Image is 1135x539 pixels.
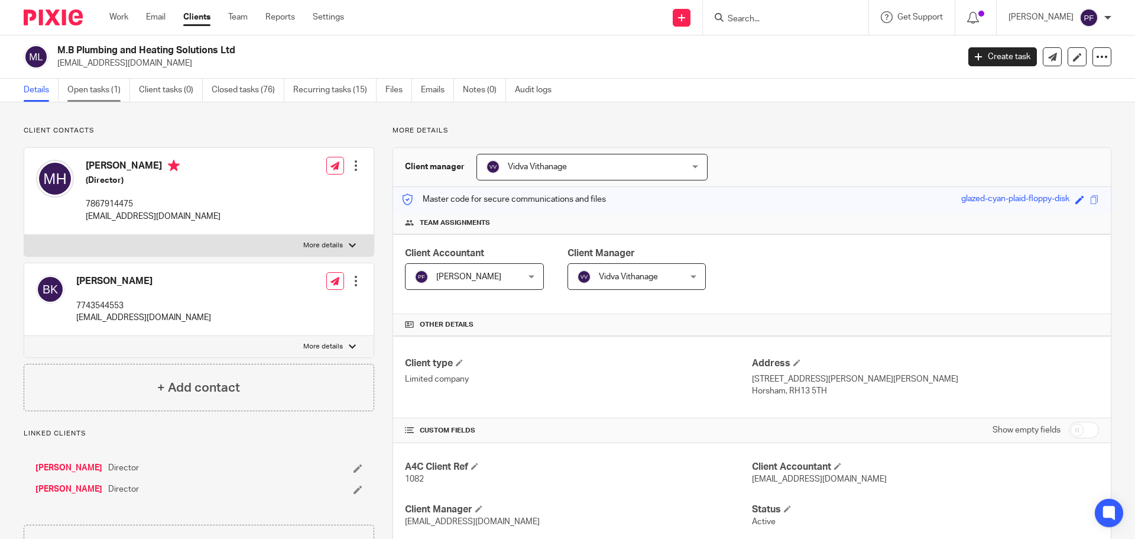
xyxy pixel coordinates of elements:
p: More details [303,342,343,351]
a: Files [385,79,412,102]
a: Open tasks (1) [67,79,130,102]
p: Linked clients [24,429,374,438]
p: Horsham, RH13 5TH [752,385,1099,397]
p: Client contacts [24,126,374,135]
input: Search [727,14,833,25]
span: Client Accountant [405,248,484,258]
h4: CUSTOM FIELDS [405,426,752,435]
span: [EMAIL_ADDRESS][DOMAIN_NAME] [405,518,540,526]
h4: Status [752,504,1099,516]
p: More details [393,126,1111,135]
span: [PERSON_NAME] [436,273,501,281]
img: svg%3E [1079,8,1098,27]
h4: A4C Client Ref [405,461,752,473]
img: svg%3E [24,44,48,69]
span: Director [108,483,139,495]
h4: [PERSON_NAME] [76,275,211,288]
a: [PERSON_NAME] [35,483,102,495]
span: Other details [420,320,474,330]
p: Master code for secure communications and files [402,193,606,205]
span: 1082 [405,475,424,483]
img: svg%3E [577,270,591,284]
h4: Client Manager [405,504,752,516]
span: Vidva Vithanage [599,273,658,281]
img: Pixie [24,9,83,25]
a: Clients [183,11,210,23]
p: 7867914475 [86,198,220,210]
h4: + Add contact [157,379,240,397]
a: Email [146,11,166,23]
span: Director [108,462,139,474]
label: Show empty fields [993,424,1061,436]
h4: [PERSON_NAME] [86,160,220,175]
a: Closed tasks (76) [212,79,284,102]
p: [STREET_ADDRESS][PERSON_NAME][PERSON_NAME] [752,373,1099,385]
img: svg%3E [36,275,64,304]
span: Get Support [897,13,943,21]
p: More details [303,241,343,250]
span: Team assignments [420,218,490,228]
p: [EMAIL_ADDRESS][DOMAIN_NAME] [76,312,211,324]
span: [EMAIL_ADDRESS][DOMAIN_NAME] [752,475,887,483]
p: Limited company [405,373,752,385]
h2: M.B Plumbing and Heating Solutions Ltd [57,44,772,57]
h3: Client manager [405,161,465,173]
h4: Client Accountant [752,461,1099,473]
span: Vidva Vithanage [508,163,567,171]
p: [EMAIL_ADDRESS][DOMAIN_NAME] [86,211,220,222]
p: 7743544553 [76,300,211,312]
i: Primary [168,160,180,172]
h5: (Director) [86,175,220,186]
div: glazed-cyan-plaid-floppy-disk [961,193,1069,206]
a: Emails [421,79,454,102]
a: Reports [265,11,295,23]
a: Audit logs [515,79,560,102]
h4: Address [752,357,1099,370]
h4: Client type [405,357,752,370]
p: [EMAIL_ADDRESS][DOMAIN_NAME] [57,57,951,69]
a: Create task [968,47,1037,66]
a: [PERSON_NAME] [35,462,102,474]
a: Recurring tasks (15) [293,79,377,102]
img: svg%3E [414,270,429,284]
img: svg%3E [36,160,74,198]
span: Active [752,518,776,526]
span: Client Manager [567,248,635,258]
a: Team [228,11,248,23]
a: Details [24,79,59,102]
img: svg%3E [486,160,500,174]
a: Notes (0) [463,79,506,102]
a: Settings [313,11,344,23]
a: Client tasks (0) [139,79,203,102]
a: Work [109,11,128,23]
p: [PERSON_NAME] [1008,11,1074,23]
